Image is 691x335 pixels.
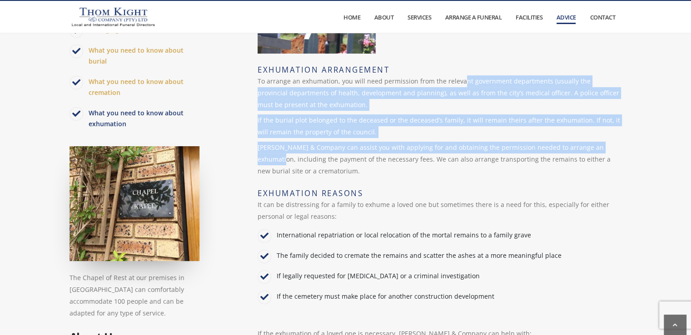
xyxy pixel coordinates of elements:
li: The family decided to cremate the remains and scatter the ashes at a more meaningful place [258,246,621,261]
a: Arranging the service [89,25,154,34]
li: If legally requested for [MEDICAL_DATA] or a criminal investigation [258,267,621,281]
p: To arrange an exhumation, you will need permission from the relevant government departments (usua... [258,75,621,111]
li: International repatriation or local relocation of the mortal remains to a family grave [258,226,621,241]
a: About [368,1,400,33]
a: Advice [550,1,582,33]
p: It can be distressing for a family to exhume a loved one but sometimes there is a need for this, ... [258,199,621,222]
a: Home [337,1,367,33]
h3: EXHUMATION ARRANGEMENT [258,64,621,75]
a: Arrange a Funeral [438,1,508,33]
img: Thom Kight Nationwide and International Funeral Directors [70,5,157,28]
h3: EXHUMATION REASONS [258,188,621,199]
p: If the burial plot belonged to the deceased or the deceased’s family, it will remain theirs after... [258,114,621,138]
a: What you need to know about exhumation [89,108,184,128]
a: What you need to know about burial [89,46,184,65]
a: Facilities [509,1,549,33]
a: Contact [583,1,621,33]
a: What you need to know about cremation [89,77,184,97]
p: [PERSON_NAME] & Company can assist you with applying for and obtaining the permission needed to a... [258,142,621,177]
li: If the cemetery must make place for another construction development [258,287,621,302]
a: Services [401,1,438,33]
p: The Chapel of Rest at our premises in [GEOGRAPHIC_DATA] can comfortably accommodate 100 people an... [70,272,199,319]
